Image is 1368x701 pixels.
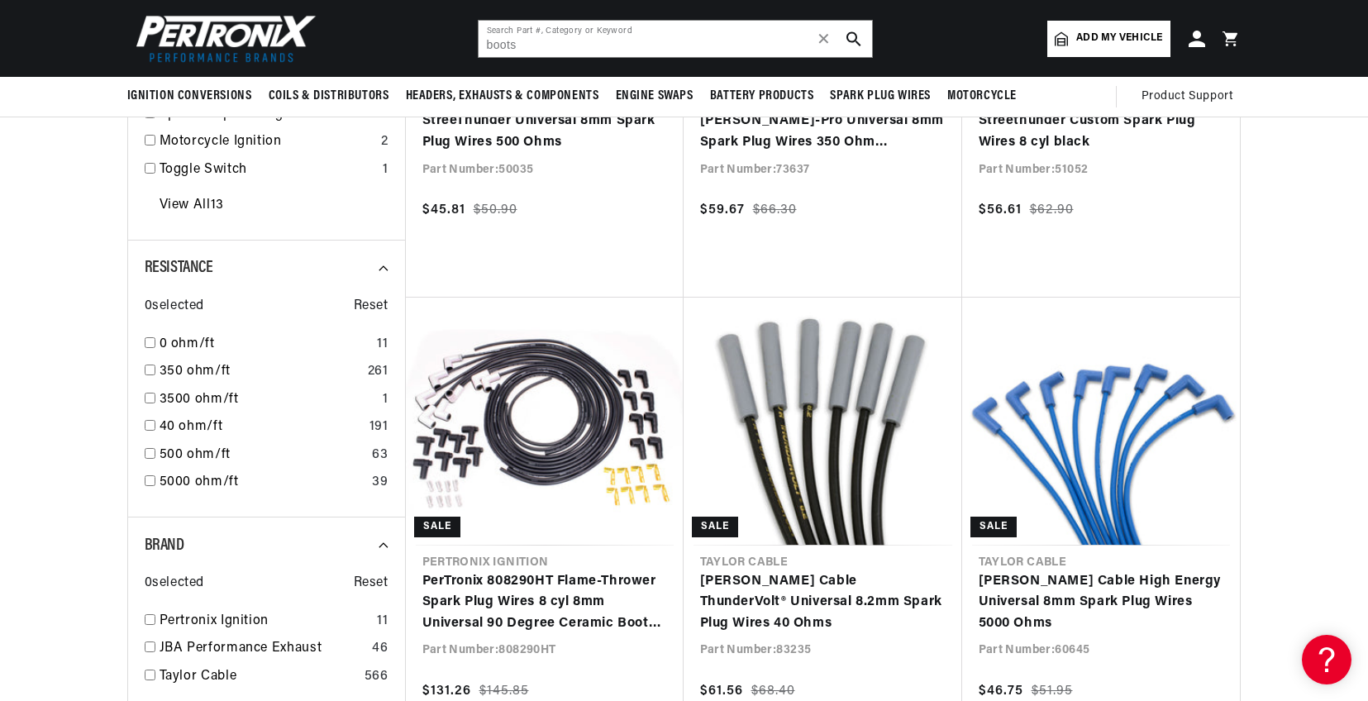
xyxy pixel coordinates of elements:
a: [PERSON_NAME] Cable [PERSON_NAME]-Pro Universal 8mm Spark Plug Wires 350 Ohm Suppression [700,90,946,154]
span: Battery Products [710,88,814,105]
span: Resistance [145,260,213,276]
a: 3500 ohm/ft [160,389,376,411]
a: JBA Performance Exhaust [160,638,366,660]
span: 0 selected [145,573,204,594]
a: View All 13 [160,195,224,217]
span: Headers, Exhausts & Components [406,88,599,105]
span: Reset [354,573,388,594]
a: 5000 ohm/ft [160,472,366,494]
input: Search Part #, Category or Keyword [479,21,872,57]
span: Coils & Distributors [269,88,389,105]
summary: Ignition Conversions [127,77,260,116]
a: 350 ohm/ft [160,361,361,383]
span: Product Support [1142,88,1233,106]
a: [PERSON_NAME] Cable 51052 8mm Streethunder Custom Spark Plug Wires 8 cyl black [979,90,1223,154]
a: 500 ohm/ft [160,445,366,466]
a: Taylor Cable [160,666,358,688]
a: Toggle Switch [160,160,376,181]
div: 2 [381,131,388,153]
div: 46 [372,638,388,660]
div: 1 [383,160,388,181]
div: 566 [365,666,388,688]
img: Pertronix [127,10,317,67]
span: Add my vehicle [1076,31,1162,46]
a: Pertronix Ignition [160,611,371,632]
a: [PERSON_NAME] Cable ThunderVolt® Universal 8.2mm Spark Plug Wires 40 Ohms [700,571,946,635]
span: 0 selected [145,296,204,317]
span: Spark Plug Wires [830,88,931,105]
summary: Battery Products [702,77,822,116]
div: 11 [377,611,388,632]
span: Motorcycle [947,88,1017,105]
div: 63 [372,445,388,466]
div: 191 [369,417,388,438]
summary: Spark Plug Wires [822,77,939,116]
summary: Engine Swaps [608,77,702,116]
a: [PERSON_NAME] Cable High Energy Universal 8mm Spark Plug Wires 5000 Ohms [979,571,1223,635]
div: 11 [377,334,388,355]
a: 40 ohm/ft [160,417,363,438]
summary: Headers, Exhausts & Components [398,77,608,116]
a: [PERSON_NAME] Cable StreeThunder Universal 8mm Spark Plug Wires 500 Ohms [422,90,667,154]
summary: Product Support [1142,77,1242,117]
div: 1 [383,389,388,411]
span: Reset [354,296,388,317]
a: Add my vehicle [1047,21,1170,57]
div: 261 [368,361,388,383]
a: 0 ohm/ft [160,334,371,355]
button: search button [836,21,872,57]
summary: Coils & Distributors [260,77,398,116]
a: PerTronix 808290HT Flame-Thrower Spark Plug Wires 8 cyl 8mm Universal 90 Degree Ceramic Boot Blac... [422,571,667,635]
span: Engine Swaps [616,88,694,105]
span: Ignition Conversions [127,88,252,105]
summary: Motorcycle [939,77,1025,116]
div: 39 [372,472,388,494]
a: Motorcycle Ignition [160,131,374,153]
span: Brand [145,537,184,554]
